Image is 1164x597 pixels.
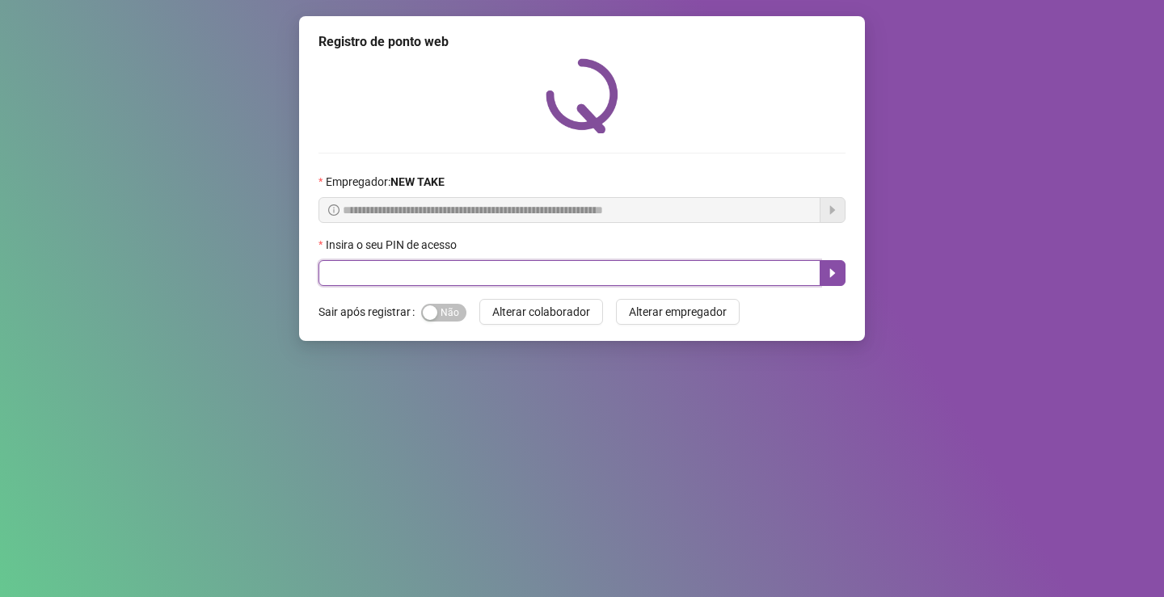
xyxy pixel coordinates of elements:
[826,267,839,280] span: caret-right
[546,58,618,133] img: QRPoint
[328,204,339,216] span: info-circle
[390,175,445,188] strong: NEW TAKE
[492,303,590,321] span: Alterar colaborador
[318,299,421,325] label: Sair após registrar
[479,299,603,325] button: Alterar colaborador
[616,299,740,325] button: Alterar empregador
[318,32,846,52] div: Registro de ponto web
[629,303,727,321] span: Alterar empregador
[318,236,467,254] label: Insira o seu PIN de acesso
[326,173,445,191] span: Empregador :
